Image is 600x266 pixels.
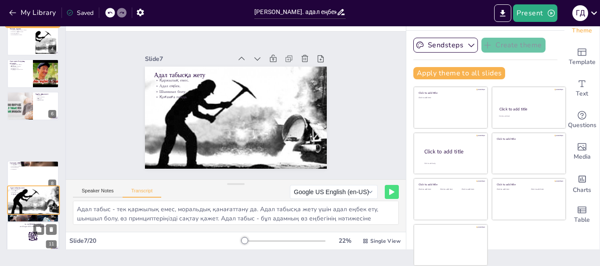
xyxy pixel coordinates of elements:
p: Шыншыл болу. [10,192,57,194]
div: Add a table [564,199,600,231]
p: Топтық жұмыс [10,28,33,30]
div: Г Д [572,5,588,21]
p: Шыншыл болу. [10,67,30,69]
div: Click to add text [497,188,524,191]
button: Delete Slide [46,224,57,235]
div: 9 [7,193,59,222]
p: Өз-өзіңізді дамыту. [10,65,30,67]
span: Charts [573,185,591,195]
div: 5 [7,59,59,88]
button: Export to PowerPoint [494,4,511,22]
div: Saved [66,9,94,17]
div: Click to add title [497,183,560,186]
p: Жауапкершілік. [10,167,56,169]
div: Slide 7 / 20 [69,237,241,245]
p: Тұрақтылық. [36,99,56,101]
textarea: Адал табыс - тек қаржылық емес, моральдық қанағаттану да. Адал табысқа жету үшін адал еңбек ету, ... [73,201,399,225]
input: Insert title [254,6,336,18]
div: Click to add title [424,148,481,156]
p: and login with code [9,226,57,228]
p: Студенттер пікір алмаса алады. [10,29,33,31]
span: Questions [568,121,596,130]
div: Click to add title [419,183,481,186]
div: Get real-time input from your audience [564,104,600,136]
p: Шыншыл болу. [230,22,269,183]
button: Google US English (en-US) [290,185,378,199]
div: Click to add text [440,188,460,191]
p: Байланыс нығайтылады. [10,31,33,33]
p: Дамуға әсер етеді. [10,164,56,166]
p: Сенімділік. [10,169,56,170]
p: Қоғамға пайдалы болу. [10,68,30,70]
div: 4 [7,26,59,55]
p: Go to [9,223,57,226]
div: Click to add title [497,137,560,140]
div: Click to add text [462,188,481,191]
div: 4 [48,45,56,53]
button: Sendsteps [413,38,478,53]
div: Click to add text [531,188,559,191]
span: Media [574,152,591,162]
p: Қаржылық емес. [10,188,57,190]
div: Click to add body [424,163,480,165]
button: Duplicate Slide [33,224,44,235]
p: Адал еңбек. [235,21,275,181]
div: 6 [48,110,56,118]
p: Жауапкершілік сезімі. [10,34,33,36]
div: 9 [48,212,56,220]
div: Click to add title [499,106,558,112]
button: Apply theme to all slides [413,67,505,79]
div: 6 [7,92,59,121]
p: Қоғамға пайда. [10,194,57,195]
div: Add images, graphics, shapes or video [564,136,600,167]
div: Click to add title [419,91,481,95]
div: Add ready made slides [564,41,600,73]
p: Кәсібилік. [36,98,56,99]
div: https://cdn.sendsteps.com/images/logo/sendsteps_logo_white.pnghttps://cdn.sendsteps.com/images/lo... [7,185,60,215]
span: Template [569,57,596,67]
p: Қоғамға пайда. [224,23,264,184]
button: Create theme [481,38,546,53]
p: Адал табысқа жету [244,18,286,180]
div: Add text boxes [564,73,600,104]
div: Slide 7 [259,6,285,93]
div: 8 [7,161,59,190]
div: Add charts and graphs [564,167,600,199]
div: 8 [48,179,56,187]
span: Theme [572,26,592,35]
p: Адал еңбек. [10,190,57,192]
strong: [DOMAIN_NAME] [29,223,41,225]
button: My Library [7,6,60,20]
div: 5 [48,78,56,85]
p: Еңбек мәдениеті [36,93,56,96]
p: Жауапкершілік. [36,96,56,98]
p: Адал адам болудың жолдары [10,60,30,65]
button: Present [513,4,557,22]
button: Play [385,185,399,199]
div: Click to add text [499,115,557,117]
span: Single View [370,238,401,245]
span: Table [574,215,590,225]
div: 11 [46,241,57,248]
div: 11 [7,222,59,252]
div: Click to add text [419,97,481,99]
p: Адалдық. [36,95,56,96]
p: Принциптерді сақтау. [10,64,30,65]
div: Click to add text [419,188,438,191]
button: Transcript [123,188,162,198]
span: Text [576,89,588,99]
div: 22 % [334,237,355,245]
p: Белсенді қатысу. [10,32,33,34]
button: Speaker Notes [73,188,123,198]
p: Ынтымақтастық орнайды. [10,166,56,167]
p: Адал табысқа жету [10,187,57,189]
button: Г Д [572,4,588,22]
p: Қаржылық емес. [241,20,280,181]
p: Адалдық және қоғам [10,162,56,165]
